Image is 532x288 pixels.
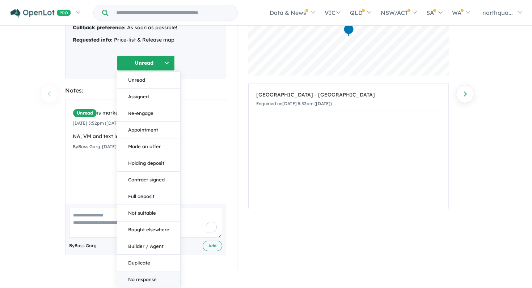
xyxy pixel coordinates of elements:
div: is marked. [73,109,219,117]
button: Re-engage [117,105,180,122]
button: Duplicate [117,255,180,271]
div: Unread [117,72,181,288]
button: No response [117,271,180,288]
span: Unread [73,109,97,117]
small: [DATE] 5:52pm ([DATE]) [73,120,122,126]
div: Map marker [343,24,354,37]
button: Builder / Agent [117,238,180,255]
button: Made an offer [117,138,180,155]
span: By Bass Garg [69,242,97,249]
a: [GEOGRAPHIC_DATA] - [GEOGRAPHIC_DATA]Enquiried on[DATE] 5:52pm ([DATE]) [256,87,441,112]
strong: Callback preference: [73,24,126,31]
div: Notes: [65,86,226,95]
small: Enquiried on [DATE] 5:52pm ([DATE]) [256,101,332,106]
textarea: To enrich screen reader interactions, please activate Accessibility in Grammarly extension settings [69,208,222,238]
button: Assigned [117,89,180,105]
strong: Requested info: [73,36,113,43]
button: Bought elsewhere [117,222,180,238]
div: Price-list & Release map [73,36,219,44]
small: By Bass Garg - [DATE] 5:58pm ([DATE]) [73,144,152,149]
div: [GEOGRAPHIC_DATA] - [GEOGRAPHIC_DATA] [256,91,441,99]
div: NA, VM and text left [73,132,219,141]
div: As soon as possible! [73,23,219,32]
button: Unread [117,72,180,89]
button: Unread [117,55,175,71]
img: Openlot PRO Logo White [10,9,71,18]
button: Holding deposit [117,155,180,172]
button: Full deposit [117,188,180,205]
button: Not suitable [117,205,180,222]
input: Try estate name, suburb, builder or developer [110,5,236,21]
button: Add [203,241,222,251]
button: Appointment [117,122,180,138]
button: Contract signed [117,172,180,188]
span: northqua... [482,9,513,16]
